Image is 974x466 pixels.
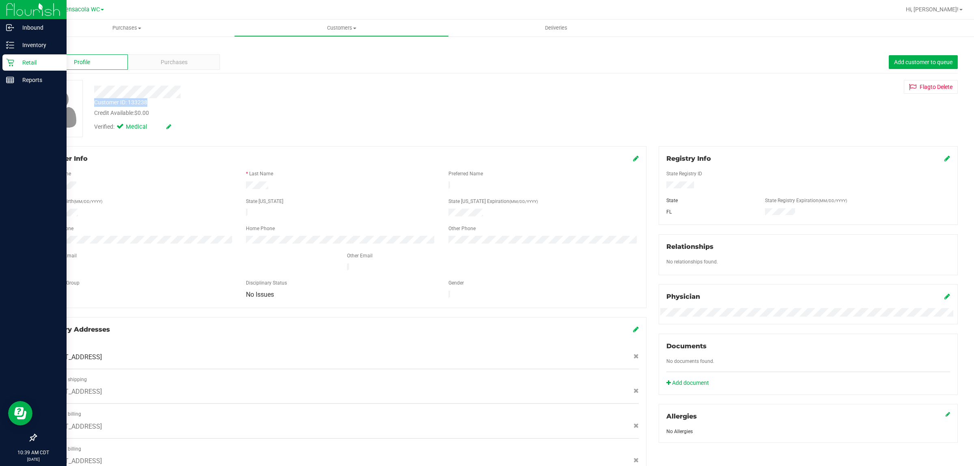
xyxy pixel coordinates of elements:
[134,110,149,116] span: $0.00
[43,456,102,466] span: [STREET_ADDRESS]
[448,170,483,177] label: Preferred Name
[347,252,373,259] label: Other Email
[246,279,287,287] label: Disciplinary Status
[246,198,283,205] label: State [US_STATE]
[19,19,234,37] a: Purchases
[666,243,713,250] span: Relationships
[94,98,147,107] div: Customer ID: 133238
[47,198,102,205] label: Date of Birth
[74,58,90,67] span: Profile
[8,401,32,425] iframe: Resource center
[43,326,110,333] span: Delivery Addresses
[666,258,718,265] label: No relationships found.
[43,352,102,362] span: [STREET_ADDRESS]
[904,80,958,94] button: Flagto Delete
[894,59,952,65] span: Add customer to queue
[94,109,549,117] div: Credit Available:
[6,24,14,32] inline-svg: Inbound
[6,76,14,84] inline-svg: Reports
[161,58,187,67] span: Purchases
[126,123,158,132] span: Medical
[43,422,102,431] span: [STREET_ADDRESS]
[889,55,958,69] button: Add customer to queue
[666,358,714,364] span: No documents found.
[4,456,63,462] p: [DATE]
[666,170,702,177] label: State Registry ID
[94,123,171,132] div: Verified:
[14,23,63,32] p: Inbound
[660,208,759,216] div: FL
[666,379,713,387] a: Add document
[449,19,664,37] a: Deliveries
[246,225,275,232] label: Home Phone
[448,198,538,205] label: State [US_STATE] Expiration
[666,342,707,350] span: Documents
[6,58,14,67] inline-svg: Retail
[235,24,448,32] span: Customers
[509,199,538,204] span: (MM/DD/YYYY)
[906,6,959,13] span: Hi, [PERSON_NAME]!
[448,225,476,232] label: Other Phone
[14,75,63,85] p: Reports
[765,197,847,204] label: State Registry Expiration
[666,155,711,162] span: Registry Info
[660,197,759,204] div: State
[4,449,63,456] p: 10:39 AM CDT
[62,6,100,13] span: Pensacola WC
[666,428,950,435] div: No Allergies
[234,19,449,37] a: Customers
[14,58,63,67] p: Retail
[43,387,102,397] span: [STREET_ADDRESS]
[246,291,274,298] span: No Issues
[448,279,464,287] label: Gender
[666,412,697,420] span: Allergies
[19,24,234,32] span: Purchases
[14,40,63,50] p: Inventory
[249,170,273,177] label: Last Name
[819,198,847,203] span: (MM/DD/YYYY)
[74,199,102,204] span: (MM/DD/YYYY)
[6,41,14,49] inline-svg: Inventory
[534,24,578,32] span: Deliveries
[666,293,700,300] span: Physician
